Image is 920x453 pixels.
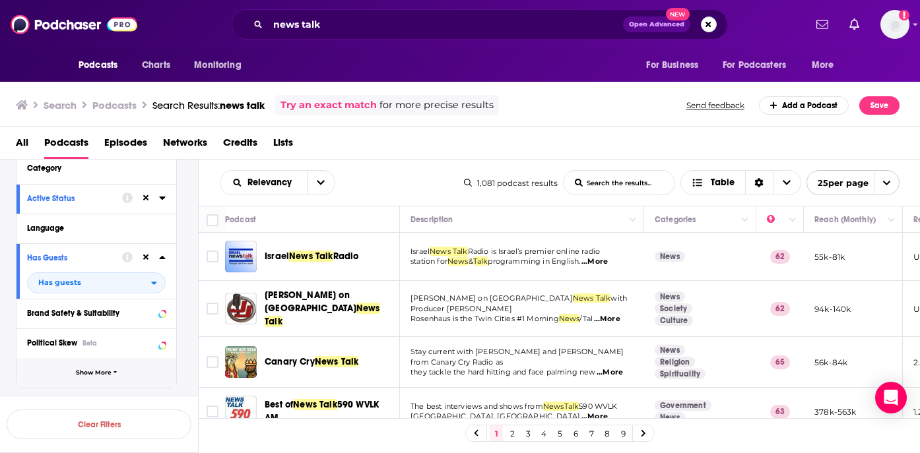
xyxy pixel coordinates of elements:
span: Podcasts [79,56,117,75]
a: Government [655,400,711,411]
a: Best of News Talk 590 WVLK AM [225,396,257,427]
a: 4 [537,425,550,441]
a: Podchaser - Follow, Share and Rate Podcasts [11,12,137,37]
h2: Choose List sort [220,170,335,195]
span: News [447,257,469,266]
span: 25 per page [807,173,869,193]
button: Show profile menu [880,10,909,39]
a: Networks [163,132,207,159]
a: 8 [601,425,614,441]
div: Beta [82,339,97,347]
a: 2 [506,425,519,441]
button: Political SkewBeta [27,334,166,351]
span: Episodes [104,132,147,159]
a: Try an exact match [280,98,377,113]
button: open menu [307,171,335,195]
span: Relevancy [247,178,296,187]
div: Category [27,164,157,173]
a: Best ofNews Talk590 WVLK AM [265,398,395,425]
a: Canary CryNews Talk [265,355,358,369]
span: Radio is Israel’s premier online radio [468,247,601,256]
h3: Search [44,99,77,111]
span: The best interviews and shows from [411,402,543,411]
button: Clear Filters [7,409,191,439]
span: Credits [223,132,257,159]
button: open menu [803,53,851,78]
a: Religion [655,357,695,367]
span: Open Advanced [629,21,684,28]
span: Has guests [38,279,81,286]
span: Lists [273,132,293,159]
div: 1,081 podcast results [464,178,558,188]
span: Toggle select row [207,406,218,417]
span: Charts [142,56,170,75]
span: Podcasts [44,132,88,159]
div: Podcast [225,212,256,227]
img: User Profile [880,10,909,39]
a: 7 [585,425,598,441]
span: For Business [646,56,698,75]
button: Has Guests [27,249,122,266]
span: with Producer [PERSON_NAME] [411,293,627,313]
a: Search Results:news talk [152,99,265,111]
span: News [559,314,580,323]
span: Table [711,178,735,187]
div: Open Intercom Messenger [875,382,907,413]
div: Sort Direction [745,171,773,195]
span: Israel [411,247,430,256]
span: Rosenhaus is the Twin Cities #1 Morning [411,314,559,323]
a: Show notifications dropdown [811,13,834,36]
div: Search podcasts, credits, & more... [232,9,728,40]
button: Category [27,160,166,176]
a: 5 [553,425,566,441]
span: programming in English. [488,257,580,266]
span: Political Skew [27,338,77,347]
span: News Talk [293,399,337,410]
button: Column Actions [625,212,641,228]
button: Send feedback [682,100,748,111]
span: Canary Cry [265,356,315,367]
img: Israel News Talk Radio [225,241,257,272]
span: /Tal [579,314,593,323]
img: Jon Justice on Twin Cities News Talk [225,293,257,324]
a: News [655,291,685,302]
span: For Podcasters [723,56,786,75]
span: Toggle select row [207,356,218,368]
span: ...More [594,314,620,324]
div: Language [27,224,157,233]
p: 94k-140k [814,303,851,315]
button: Brand Safety & Suitability [27,305,166,321]
h2: filter dropdown [27,272,166,293]
a: Culture [655,315,693,326]
span: for more precise results [379,98,494,113]
a: 6 [569,425,582,441]
span: they tackle the hard hitting and face palming new [411,367,595,377]
button: open menu [220,178,307,187]
span: news talk [220,99,265,111]
div: Search Results: [152,99,265,111]
span: & [469,257,473,266]
button: Column Actions [737,212,753,228]
span: Toggle select row [207,303,218,315]
span: All [16,132,28,159]
div: Reach (Monthly) [814,212,876,227]
p: 55k-81k [814,251,845,262]
p: 62 [770,250,790,263]
button: open menu [27,272,166,293]
button: Save [859,96,900,115]
button: open menu [185,53,258,78]
span: Israel [265,251,289,262]
p: 65 [770,355,790,369]
div: Brand Safety & Suitability [27,309,154,318]
button: Column Actions [785,212,801,228]
span: Toggle select row [207,251,218,262]
button: open menu [714,53,805,78]
span: ...More [581,257,608,267]
span: Radio [333,251,359,262]
h3: Podcasts [92,99,137,111]
a: [PERSON_NAME] on [GEOGRAPHIC_DATA]News Talk [265,289,395,328]
p: 62 [770,302,790,315]
span: ...More [597,367,623,378]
